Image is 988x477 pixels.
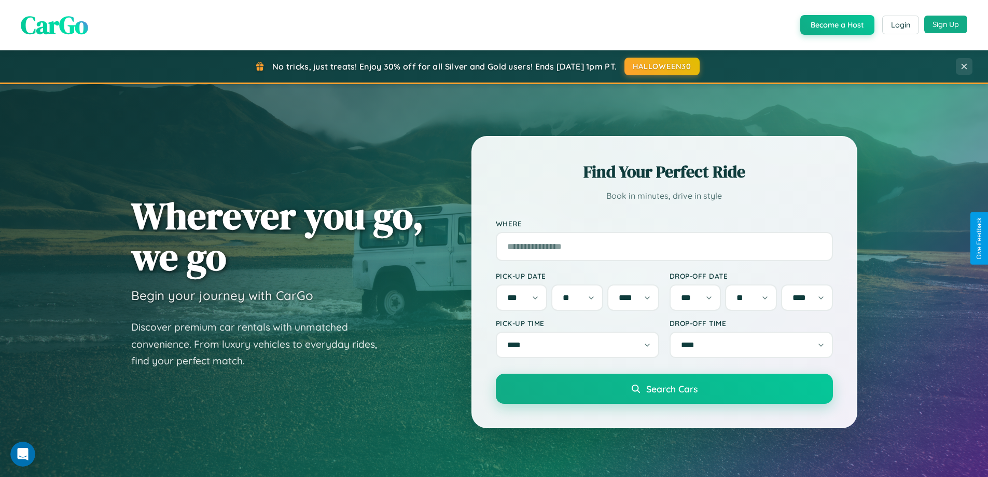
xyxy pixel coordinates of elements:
span: Search Cars [646,383,698,394]
iframe: Intercom live chat [10,442,35,467]
button: Sign Up [924,16,967,33]
h3: Begin your journey with CarGo [131,288,313,303]
label: Where [496,219,833,228]
label: Pick-up Time [496,319,659,328]
label: Drop-off Time [670,319,833,328]
button: HALLOWEEN30 [624,58,700,75]
span: CarGo [21,8,88,42]
button: Search Cars [496,374,833,404]
button: Login [882,16,919,34]
button: Become a Host [800,15,874,35]
span: No tricks, just treats! Enjoy 30% off for all Silver and Gold users! Ends [DATE] 1pm PT. [272,61,617,72]
p: Discover premium car rentals with unmatched convenience. From luxury vehicles to everyday rides, ... [131,319,391,370]
p: Book in minutes, drive in style [496,188,833,203]
div: Give Feedback [976,217,983,260]
h2: Find Your Perfect Ride [496,160,833,183]
h1: Wherever you go, we go [131,195,424,277]
label: Drop-off Date [670,271,833,280]
label: Pick-up Date [496,271,659,280]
